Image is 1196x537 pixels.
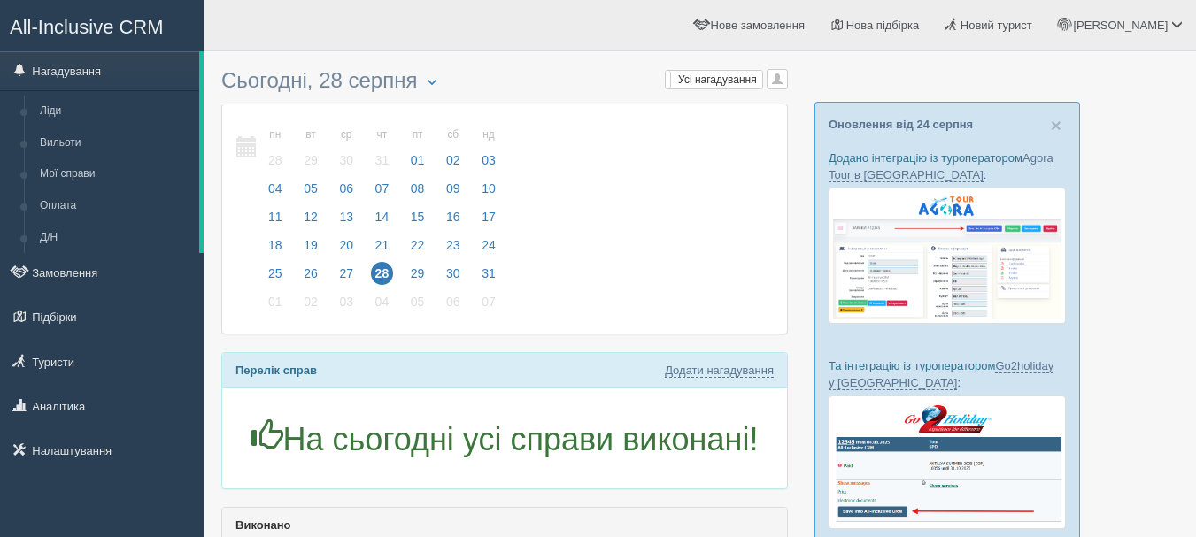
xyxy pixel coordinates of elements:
[335,205,358,228] span: 13
[329,264,363,292] a: 27
[436,292,470,320] a: 06
[472,207,501,235] a: 17
[442,262,465,285] span: 30
[299,234,322,257] span: 19
[294,118,328,179] a: вт 29
[401,207,435,235] a: 15
[299,205,322,228] span: 12
[401,264,435,292] a: 29
[299,262,322,285] span: 26
[846,19,920,32] span: Нова підбірка
[258,235,292,264] a: 18
[258,292,292,320] a: 01
[294,207,328,235] a: 12
[371,127,394,142] small: чт
[10,16,164,38] span: All-Inclusive CRM
[366,292,399,320] a: 04
[401,235,435,264] a: 22
[235,364,317,377] b: Перелік справ
[235,419,774,457] h1: На сьогодні усі справи виконані!
[436,264,470,292] a: 30
[371,177,394,200] span: 07
[329,235,363,264] a: 20
[32,222,199,254] a: Д/Н
[442,290,465,313] span: 06
[401,179,435,207] a: 08
[436,118,470,179] a: сб 02
[678,73,757,86] span: Усі нагадування
[1051,115,1061,135] span: ×
[472,179,501,207] a: 10
[366,179,399,207] a: 07
[235,518,291,532] b: Виконано
[477,205,500,228] span: 17
[294,292,328,320] a: 02
[442,149,465,172] span: 02
[472,264,501,292] a: 31
[371,205,394,228] span: 14
[477,127,500,142] small: нд
[829,150,1066,183] p: Додано інтеграцію із туроператором :
[32,190,199,222] a: Оплата
[711,19,805,32] span: Нове замовлення
[258,118,292,179] a: пн 28
[258,264,292,292] a: 25
[442,234,465,257] span: 23
[221,69,788,95] h3: Сьогодні, 28 серпня
[366,264,399,292] a: 28
[366,207,399,235] a: 14
[371,149,394,172] span: 31
[829,188,1066,323] img: agora-tour-%D0%B7%D0%B0%D1%8F%D0%B2%D0%BA%D0%B8-%D1%81%D1%80%D0%BC-%D0%B4%D0%BB%D1%8F-%D1%82%D1%8...
[406,234,429,257] span: 22
[436,207,470,235] a: 16
[406,290,429,313] span: 05
[366,235,399,264] a: 21
[1,1,203,50] a: All-Inclusive CRM
[477,290,500,313] span: 07
[442,177,465,200] span: 09
[329,292,363,320] a: 03
[406,205,429,228] span: 15
[32,158,199,190] a: Мої справи
[665,364,774,378] a: Додати нагадування
[371,290,394,313] span: 04
[258,179,292,207] a: 04
[472,235,501,264] a: 24
[442,127,465,142] small: сб
[264,149,287,172] span: 28
[258,207,292,235] a: 11
[371,234,394,257] span: 21
[264,205,287,228] span: 11
[294,235,328,264] a: 19
[329,207,363,235] a: 13
[406,127,429,142] small: пт
[961,19,1032,32] span: Новий турист
[299,149,322,172] span: 29
[477,234,500,257] span: 24
[477,177,500,200] span: 10
[335,177,358,200] span: 06
[294,264,328,292] a: 26
[32,96,199,127] a: Ліди
[371,262,394,285] span: 28
[264,290,287,313] span: 01
[329,179,363,207] a: 06
[335,127,358,142] small: ср
[32,127,199,159] a: Вильоти
[366,118,399,179] a: чт 31
[294,179,328,207] a: 05
[264,127,287,142] small: пн
[829,118,973,131] a: Оновлення від 24 серпня
[335,234,358,257] span: 20
[477,149,500,172] span: 03
[829,359,1053,390] a: Go2holiday у [GEOGRAPHIC_DATA]
[406,149,429,172] span: 01
[401,118,435,179] a: пт 01
[335,290,358,313] span: 03
[264,177,287,200] span: 04
[829,395,1066,529] img: go2holiday-bookings-crm-for-travel-agency.png
[401,292,435,320] a: 05
[406,262,429,285] span: 29
[264,234,287,257] span: 18
[335,262,358,285] span: 27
